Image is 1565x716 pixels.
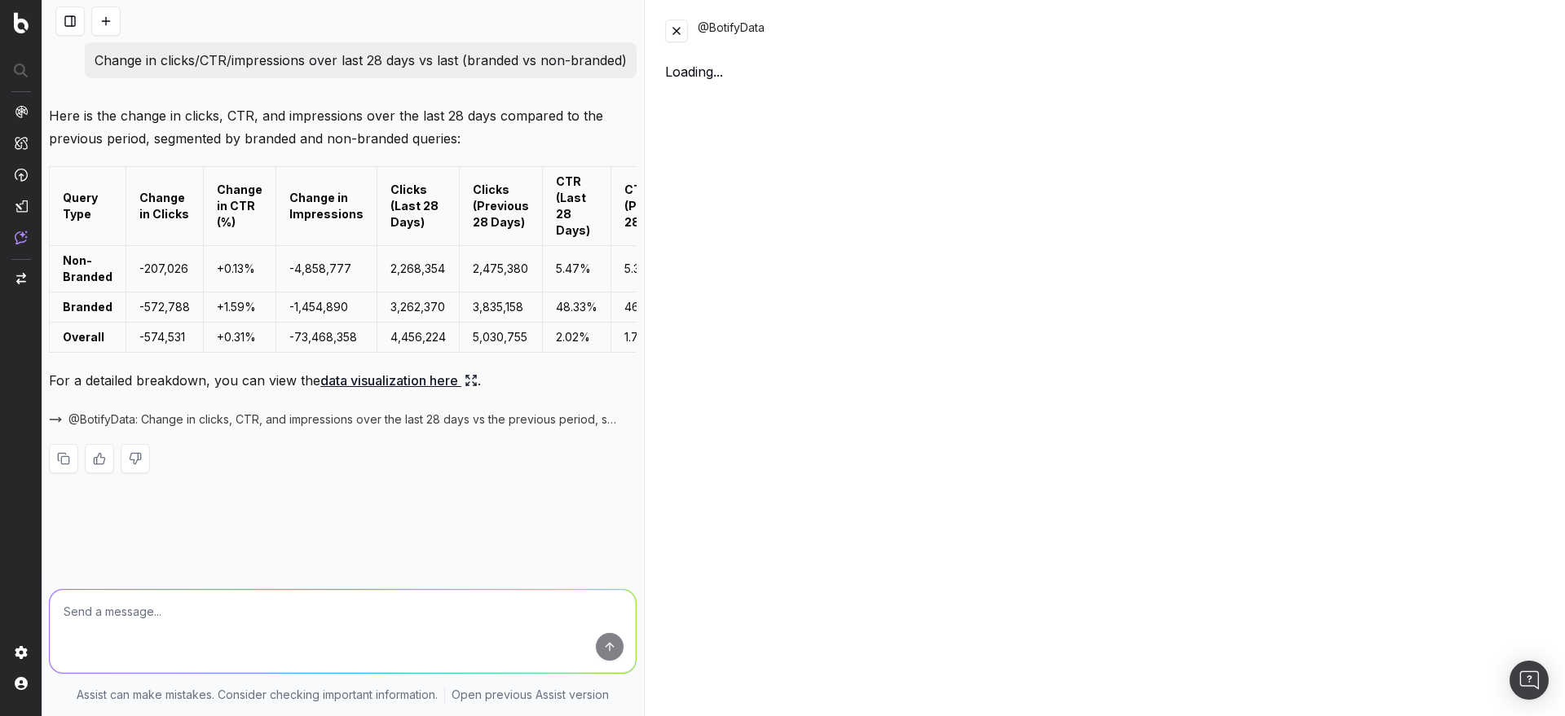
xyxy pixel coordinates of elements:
[50,167,126,246] td: Query Type
[77,687,438,703] p: Assist can make mistakes. Consider checking important information.
[15,200,28,213] img: Studio
[16,273,26,284] img: Switch project
[611,167,694,246] td: CTR (Previous 28 Days)
[95,49,627,72] p: Change in clicks/CTR/impressions over last 28 days vs last (branded vs non-branded)
[543,323,611,353] td: 2.02%
[377,292,460,323] td: 3,262,370
[460,246,543,292] td: 2,475,380
[460,323,543,353] td: 5,030,755
[126,323,204,353] td: -574,531
[63,253,112,283] strong: Non-Branded
[698,20,1545,42] div: @BotifyData
[15,136,28,150] img: Intelligence
[204,323,276,353] td: +0.31%
[63,330,104,344] strong: Overall
[15,646,28,659] img: Setting
[543,292,611,323] td: 48.33%
[611,323,694,353] td: 1.71%
[276,246,377,292] td: -4,858,777
[15,168,28,182] img: Activation
[377,167,460,246] td: Clicks (Last 28 Days)
[611,246,694,292] td: 5.35%
[543,167,611,246] td: CTR (Last 28 Days)
[460,292,543,323] td: 3,835,158
[276,323,377,353] td: -73,468,358
[204,292,276,323] td: +1.59%
[377,246,460,292] td: 2,268,354
[452,687,609,703] a: Open previous Assist version
[1510,661,1549,700] div: Open Intercom Messenger
[204,246,276,292] td: +0.13%
[15,677,28,690] img: My account
[49,369,637,392] p: For a detailed breakdown, you can view the .
[543,246,611,292] td: 5.47%
[68,411,617,428] span: @BotifyData: Change in clicks, CTR, and impressions over the last 28 days vs the previous period,...
[611,292,694,323] td: 46.74%
[276,292,377,323] td: -1,454,890
[15,105,28,118] img: Analytics
[15,231,28,244] img: Assist
[49,411,637,428] button: @BotifyData: Change in clicks, CTR, and impressions over the last 28 days vs the previous period,...
[276,167,377,246] td: Change in Impressions
[665,62,1545,81] div: Loading...
[126,167,204,246] td: Change in Clicks
[204,167,276,246] td: Change in CTR (%)
[126,246,204,292] td: -207,026
[49,104,637,150] p: Here is the change in clicks, CTR, and impressions over the last 28 days compared to the previous...
[460,167,543,246] td: Clicks (Previous 28 Days)
[14,12,29,33] img: Botify logo
[377,323,460,353] td: 4,456,224
[63,300,112,314] strong: Branded
[126,292,204,323] td: -572,788
[320,369,478,392] a: data visualization here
